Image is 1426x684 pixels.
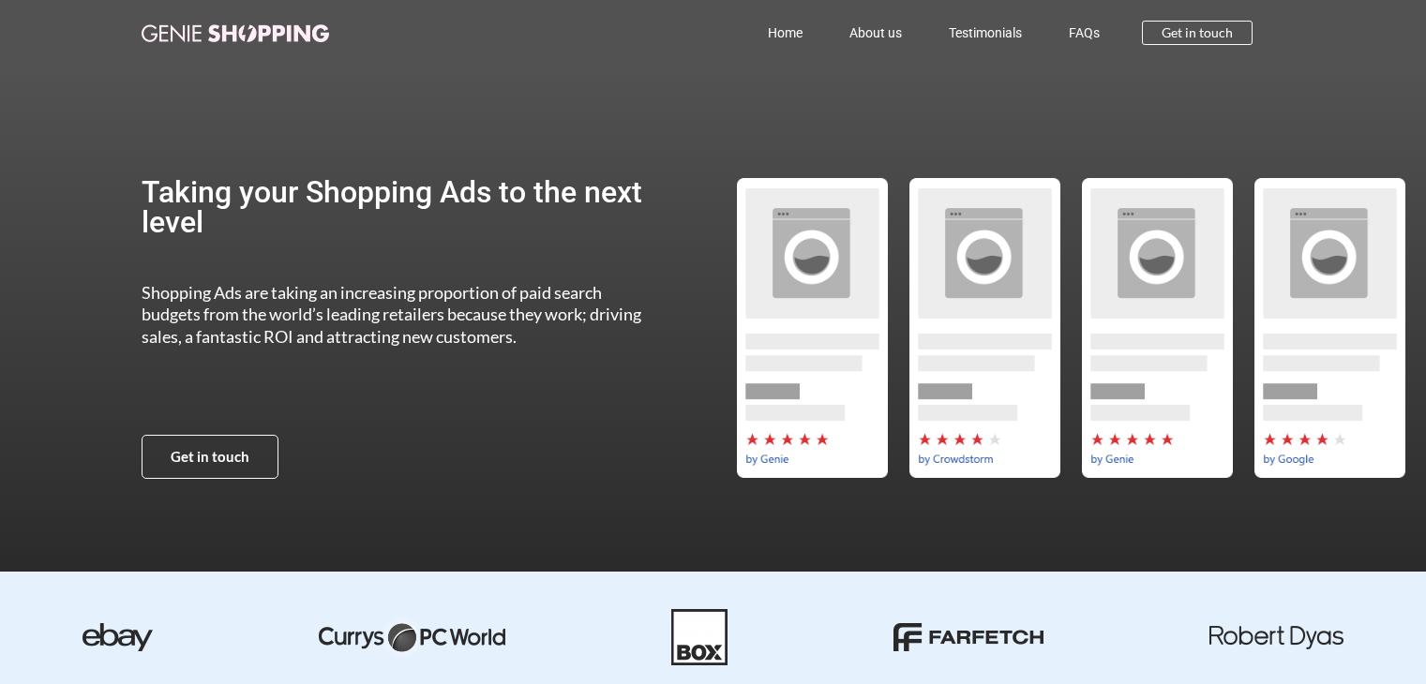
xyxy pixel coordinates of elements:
a: Get in touch [142,435,278,479]
div: 1 / 5 [726,178,898,478]
span: Shopping Ads are taking an increasing proportion of paid search budgets from the world’s leading ... [142,282,641,347]
span: Get in touch [171,450,249,464]
div: 4 / 5 [1243,178,1416,478]
a: About us [826,11,925,54]
div: 2 / 5 [898,178,1071,478]
span: Get in touch [1162,26,1233,39]
img: ebay-dark [83,623,153,651]
a: Home [744,11,826,54]
div: 3 / 5 [1071,178,1243,478]
a: FAQs [1045,11,1123,54]
img: genie-shopping-logo [142,24,329,42]
div: by-genie [726,178,898,478]
a: Get in touch [1142,21,1253,45]
img: farfetch-01 [893,623,1043,651]
div: by-google [1243,178,1416,478]
a: Testimonials [925,11,1045,54]
h2: Taking your Shopping Ads to the next level [142,177,660,237]
img: robert dyas [1209,626,1343,649]
div: by-crowdstorm [898,178,1071,478]
img: Box-01 [671,609,728,665]
nav: Menu [412,11,1124,54]
div: by-genie [1071,178,1243,478]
